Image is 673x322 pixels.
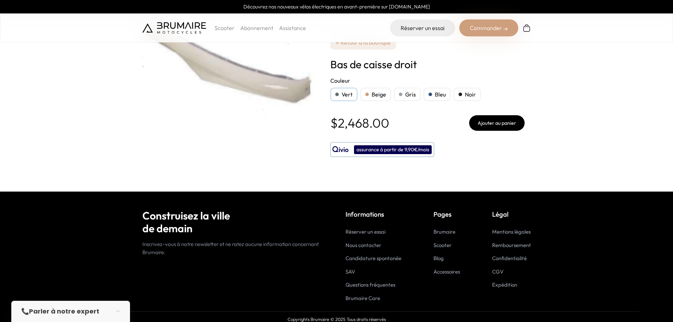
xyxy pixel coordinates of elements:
[214,24,235,32] p: Scooter
[459,19,518,36] div: Commander
[240,24,273,31] a: Abonnement
[433,228,455,235] a: Brumaire
[332,145,349,154] img: logo qivio
[360,88,391,101] div: Beige
[330,76,525,85] h2: Couleur
[330,58,525,71] h1: Bas de caisse droit
[492,242,531,248] a: Remboursement
[523,24,531,32] img: Panier
[492,281,517,288] a: Expédition
[492,209,531,219] p: Légal
[394,88,421,101] div: Gris
[346,268,355,275] a: SAV
[142,240,328,256] p: Inscrivez-vous à notre newsletter et ne ratez aucune information concernant Brumaire.
[346,242,381,248] a: Nous contacter
[433,255,444,262] a: Blog
[346,228,385,235] a: Réserver un essai
[330,88,358,101] div: Vert
[354,145,432,154] div: assurance à partir de 9,90€/mois
[433,242,451,248] a: Scooter
[346,255,401,262] a: Candidature spontanée
[492,255,527,262] a: Confidentialité
[503,27,508,31] img: right-arrow-2.png
[142,209,328,235] h2: Construisez la ville de demain
[142,18,319,131] img: Bas de caisse droit
[142,22,206,34] img: Brumaire Motocycles
[492,228,531,235] a: Mentions légales
[454,88,481,101] div: Noir
[346,209,401,219] p: Informations
[330,142,434,157] button: assurance à partir de 9,90€/mois
[433,268,460,275] a: Accessoires
[330,116,389,130] p: $2,468.00
[424,88,451,101] div: Bleu
[279,24,306,31] a: Assistance
[346,295,380,301] a: Brumaire Care
[390,19,455,36] a: Réserver un essai
[433,209,460,219] p: Pages
[346,281,395,288] a: Questions fréquentes
[469,115,525,131] button: Ajouter au panier
[492,268,503,275] a: CGV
